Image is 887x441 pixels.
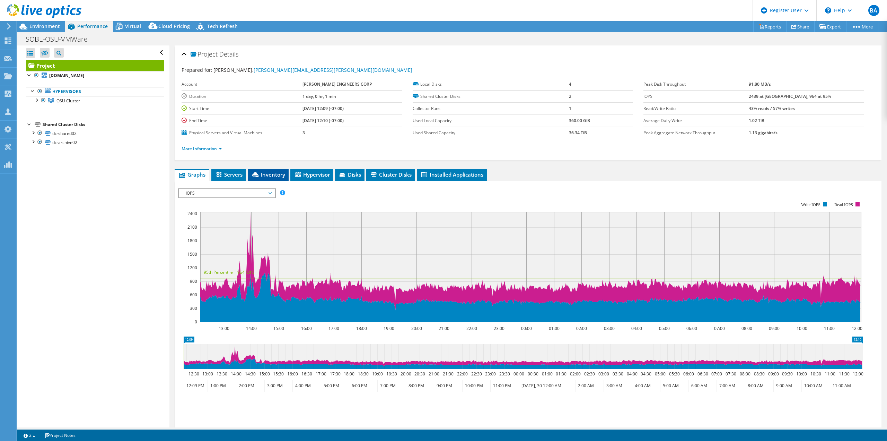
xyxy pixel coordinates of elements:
text: 21:30 [443,371,454,377]
text: 09:00 [769,325,780,331]
text: 19:30 [386,371,397,377]
a: Share [786,21,815,32]
text: 23:00 [494,325,504,331]
text: 23:30 [499,371,510,377]
text: 18:00 [344,371,354,377]
text: 08:30 [754,371,765,377]
text: 05:00 [659,325,670,331]
label: Shared Cluster Disks [413,93,569,100]
text: 18:30 [358,371,369,377]
a: OSU Cluster [26,96,164,105]
text: 15:00 [259,371,270,377]
label: Used Local Capacity [413,117,569,124]
label: Collector Runs [413,105,569,112]
text: 07:30 [726,371,736,377]
b: [DATE] 12:09 (-07:00) [302,105,344,111]
span: Disks [339,171,361,178]
span: Virtual [125,23,141,29]
span: Environment [29,23,60,29]
b: 1.02 TiB [749,118,764,124]
text: Read IOPS [835,202,853,207]
text: 02:00 [570,371,581,377]
label: Peak Disk Throughput [643,81,749,88]
span: Inventory [251,171,285,178]
text: 17:00 [328,325,339,331]
text: 2400 [187,211,197,217]
label: End Time [182,117,302,124]
text: 06:00 [686,325,697,331]
b: 4 [569,81,571,87]
text: 01:00 [542,371,553,377]
b: [PERSON_NAME] ENGINEERS CORP [302,81,372,87]
h2: Advanced Graph Controls [178,425,261,439]
text: 03:00 [604,325,615,331]
label: Start Time [182,105,302,112]
b: 2439 at [GEOGRAPHIC_DATA], 964 at 95% [749,93,831,99]
text: 0 [195,319,197,325]
text: 1500 [187,251,197,257]
a: Project [26,60,164,71]
text: 19:00 [372,371,383,377]
a: More [846,21,878,32]
text: 1800 [187,238,197,244]
label: Prepared for: [182,67,212,73]
text: 95th Percentile = 964 IOPS [204,269,255,275]
b: 3 [302,130,305,136]
text: 300 [190,305,197,311]
text: 09:00 [768,371,779,377]
text: 11:00 [824,325,835,331]
text: 05:30 [669,371,680,377]
label: IOPS [643,93,749,100]
b: 36.34 TiB [569,130,587,136]
text: 02:00 [576,325,587,331]
text: 11:00 [825,371,835,377]
b: [DATE] 12:10 (-07:00) [302,118,344,124]
text: 00:30 [528,371,538,377]
text: 2100 [187,224,197,230]
h1: SOBE-OSU-VMWare [23,35,98,43]
b: 43% reads / 57% writes [749,105,795,111]
b: 1.13 gigabits/s [749,130,778,136]
a: Project Notes [40,431,80,440]
span: OSU Cluster [56,98,80,104]
a: Hypervisors [26,87,164,96]
text: 08:00 [740,371,750,377]
text: 08:00 [741,325,752,331]
text: 22:00 [457,371,468,377]
a: dc-shared02 [26,129,164,138]
text: 01:30 [556,371,567,377]
text: 10:00 [797,325,807,331]
text: 14:30 [245,371,256,377]
text: 22:00 [466,325,477,331]
text: 900 [190,278,197,284]
label: Account [182,81,302,88]
text: 02:30 [584,371,595,377]
a: [PERSON_NAME][EMAIL_ADDRESS][PERSON_NAME][DOMAIN_NAME] [254,67,412,73]
text: 00:00 [513,371,524,377]
text: 05:00 [655,371,666,377]
text: 16:30 [301,371,312,377]
label: Duration [182,93,302,100]
span: Performance [77,23,108,29]
span: Servers [215,171,243,178]
text: 18:00 [356,325,367,331]
label: Peak Aggregate Network Throughput [643,129,749,136]
a: dc-archive02 [26,138,164,147]
span: Details [219,50,238,58]
span: Cloud Pricing [158,23,190,29]
text: 20:00 [411,325,422,331]
text: 19:00 [384,325,394,331]
a: Export [814,21,846,32]
span: Cluster Disks [370,171,412,178]
text: 04:00 [627,371,638,377]
span: [PERSON_NAME], [213,67,412,73]
span: Installed Applications [420,171,483,178]
text: 06:00 [683,371,694,377]
span: Tech Refresh [207,23,238,29]
text: 12:30 [188,371,199,377]
text: 600 [190,292,197,298]
b: 1 day, 0 hr, 1 min [302,93,336,99]
a: [DOMAIN_NAME] [26,71,164,80]
text: 15:00 [273,325,284,331]
text: 04:00 [631,325,642,331]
